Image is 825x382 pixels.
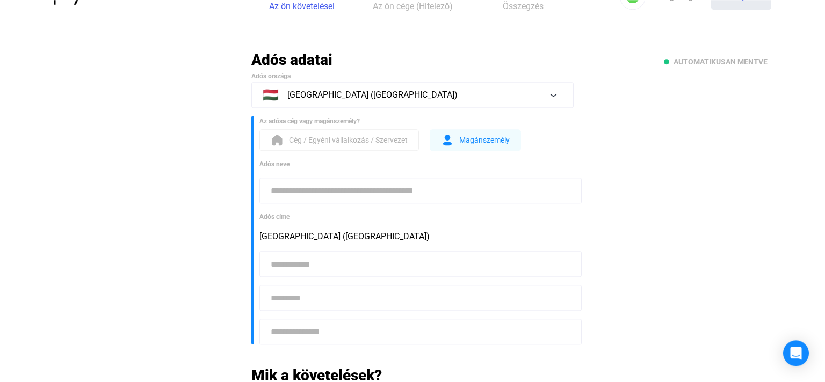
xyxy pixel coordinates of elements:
button: form-orgCég / Egyéni vállalkozás / Szervezet [259,129,419,151]
span: Cég / Egyéni vállalkozás / Szervezet [289,134,408,146]
h2: Adós adatai [251,50,574,69]
div: Az adósa cég vagy magánszemély? [259,116,574,127]
span: 🇭🇺 [263,89,279,101]
div: [GEOGRAPHIC_DATA] ([GEOGRAPHIC_DATA]) [259,230,574,243]
span: Magánszemély [459,134,510,146]
span: Az ön cége (Hitelező) [373,1,453,11]
img: form-ind [441,134,454,146]
button: form-indMagánszemély [430,129,521,151]
span: Adós országa [251,72,291,80]
button: 🇭🇺[GEOGRAPHIC_DATA] ([GEOGRAPHIC_DATA]) [251,82,574,108]
span: [GEOGRAPHIC_DATA] ([GEOGRAPHIC_DATA]) [287,89,458,101]
span: Az ön követelései [269,1,335,11]
div: Open Intercom Messenger [783,340,809,366]
span: Összegzés [503,1,544,11]
img: form-org [271,134,284,146]
div: Adós neve [259,159,574,170]
div: Adós címe [259,211,574,222]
